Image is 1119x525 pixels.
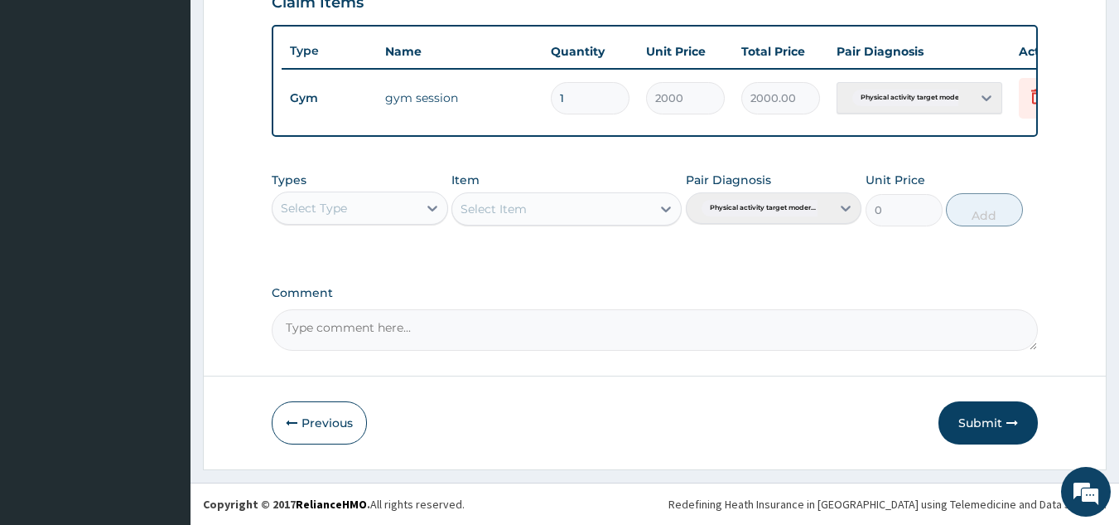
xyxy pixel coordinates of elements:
[828,35,1010,68] th: Pair Diagnosis
[282,83,377,114] td: Gym
[281,200,347,216] div: Select Type
[938,401,1038,445] button: Submit
[543,35,638,68] th: Quantity
[1010,35,1093,68] th: Actions
[451,172,480,188] label: Item
[191,483,1119,525] footer: All rights reserved.
[668,496,1107,513] div: Redefining Heath Insurance in [GEOGRAPHIC_DATA] using Telemedicine and Data Science!
[733,35,828,68] th: Total Price
[272,286,1039,300] label: Comment
[96,157,229,324] span: We're online!
[377,81,543,114] td: gym session
[31,83,67,124] img: d_794563401_company_1708531726252_794563401
[272,401,367,445] button: Previous
[296,497,367,512] a: RelianceHMO
[686,172,771,188] label: Pair Diagnosis
[203,497,370,512] strong: Copyright © 2017 .
[946,193,1023,226] button: Add
[272,173,306,187] label: Types
[282,36,377,66] th: Type
[377,35,543,68] th: Name
[866,172,925,188] label: Unit Price
[638,35,733,68] th: Unit Price
[272,8,311,48] div: Minimize live chat window
[86,93,278,114] div: Chat with us now
[8,349,316,407] textarea: Type your message and hit 'Enter'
